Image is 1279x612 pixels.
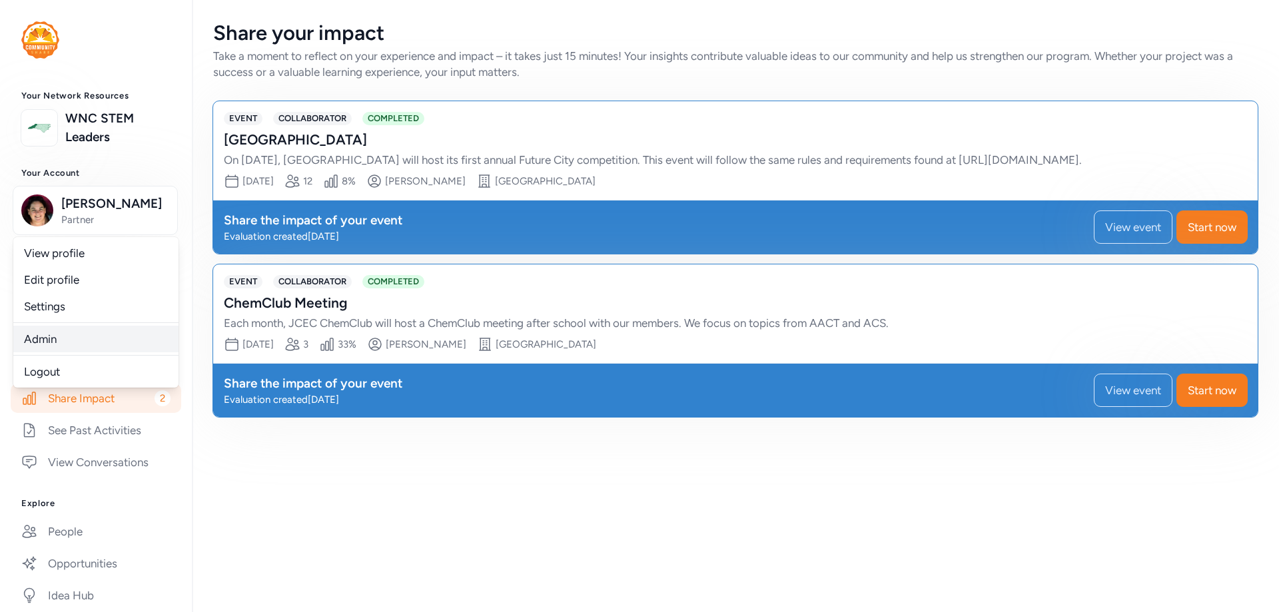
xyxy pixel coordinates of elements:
span: Partner [61,213,169,226]
span: Evaluation created [DATE] [224,230,339,243]
div: [PERSON_NAME] [386,338,466,351]
button: Start now [1176,210,1248,244]
div: Share the impact of your event [224,374,402,393]
span: [DATE] [242,338,274,350]
span: 2 [155,390,171,406]
span: COLLABORATOR [273,275,352,288]
a: Edit profile [13,266,179,293]
a: Close Activities [11,352,181,381]
button: View event [1094,374,1172,407]
div: 12 [303,174,312,188]
div: [GEOGRAPHIC_DATA] [224,131,1220,149]
a: Home [11,256,181,285]
h3: Your Account [21,168,171,178]
button: View event [1094,210,1172,244]
a: People [11,517,181,546]
a: View Conversations [11,448,181,477]
div: [PERSON_NAME]Partner [13,237,179,388]
button: Start now [1176,374,1248,407]
a: See Past Activities [11,416,181,445]
div: 8% [342,174,356,188]
img: logo [25,113,54,143]
button: [PERSON_NAME]Partner [13,186,178,235]
div: [GEOGRAPHIC_DATA] [495,174,596,188]
a: Share Impact2 [11,384,181,413]
a: Admin [13,326,179,352]
a: Idea Hub [11,581,181,610]
h3: Your Network Resources [21,91,171,101]
div: On [DATE], [GEOGRAPHIC_DATA] will host its first annual Future City competition. This event will ... [224,152,1220,168]
img: logo [21,21,59,59]
a: WNC STEM Leaders [65,109,171,147]
span: Start now [1188,382,1236,398]
h3: Explore [21,498,171,509]
a: Respond to Invites [11,288,181,317]
div: Take a moment to reflect on your experience and impact – it takes just 15 minutes! Your insights ... [213,48,1258,80]
span: View event [1105,219,1161,235]
span: EVENT [224,275,262,288]
span: Start now [1188,219,1236,235]
span: [PERSON_NAME] [61,194,169,213]
div: 3 [303,338,308,351]
span: Evaluation created [DATE] [224,393,339,406]
a: Settings [13,293,179,320]
div: Share your impact [213,21,1258,45]
a: View profile [13,240,179,266]
a: Create and Connect [11,320,181,349]
div: [PERSON_NAME] [385,174,466,188]
div: Each month, JCEC ChemClub will host a ChemClub meeting after school with our members. We focus on... [224,315,1220,331]
div: ChemClub Meeting [224,294,1220,312]
span: COMPLETED [362,275,424,288]
span: View event [1105,382,1161,398]
span: COLLABORATOR [273,112,352,125]
a: Logout [13,358,179,385]
span: COMPLETED [362,112,424,125]
div: [GEOGRAPHIC_DATA] [496,338,596,351]
a: Opportunities [11,549,181,578]
div: Share the impact of your event [224,211,402,230]
span: [DATE] [242,175,274,187]
span: EVENT [224,112,262,125]
div: 33% [338,338,356,351]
